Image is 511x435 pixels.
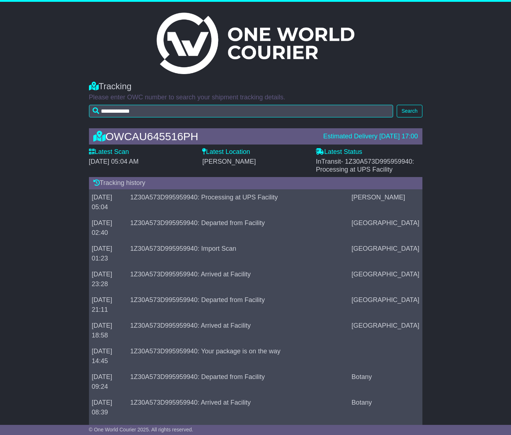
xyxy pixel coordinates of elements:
[127,266,349,292] td: 1Z30A573D995959940: Arrived at Facility
[127,318,349,343] td: 1Z30A573D995959940: Arrived at Facility
[349,395,422,420] td: Botany
[89,318,128,343] td: [DATE] 18:58
[349,215,422,241] td: [GEOGRAPHIC_DATA]
[89,343,128,369] td: [DATE] 14:45
[89,427,193,432] span: © One World Courier 2025. All rights reserved.
[89,177,422,189] div: Tracking history
[89,395,128,420] td: [DATE] 08:39
[316,148,362,156] label: Latest Status
[323,133,418,141] div: Estimated Delivery [DATE] 17:00
[349,266,422,292] td: [GEOGRAPHIC_DATA]
[89,81,422,92] div: Tracking
[89,94,422,102] p: Please enter OWC number to search your shipment tracking details.
[89,148,129,156] label: Latest Scan
[127,241,349,266] td: 1Z30A573D995959940: Import Scan
[89,158,139,165] span: [DATE] 05:04 AM
[127,369,349,395] td: 1Z30A573D995959940: Departed from Facility
[316,158,414,173] span: InTransit
[89,189,128,215] td: [DATE] 05:04
[89,292,128,318] td: [DATE] 21:11
[127,292,349,318] td: 1Z30A573D995959940: Departed from Facility
[90,130,320,142] div: OWCAU645516PH
[349,369,422,395] td: Botany
[316,158,414,173] span: - 1Z30A573D995959940: Processing at UPS Facility
[89,215,128,241] td: [DATE] 02:40
[202,158,256,165] span: [PERSON_NAME]
[127,189,349,215] td: 1Z30A573D995959940: Processing at UPS Facility
[127,343,349,369] td: 1Z30A573D995959940: Your package is on the way
[349,241,422,266] td: [GEOGRAPHIC_DATA]
[127,395,349,420] td: 1Z30A573D995959940: Arrived at Facility
[397,105,422,117] button: Search
[202,148,250,156] label: Latest Location
[89,369,128,395] td: [DATE] 09:24
[127,215,349,241] td: 1Z30A573D995959940: Departed from Facility
[349,292,422,318] td: [GEOGRAPHIC_DATA]
[349,318,422,343] td: [GEOGRAPHIC_DATA]
[89,241,128,266] td: [DATE] 01:23
[349,189,422,215] td: [PERSON_NAME]
[89,266,128,292] td: [DATE] 23:28
[157,13,354,74] img: Light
